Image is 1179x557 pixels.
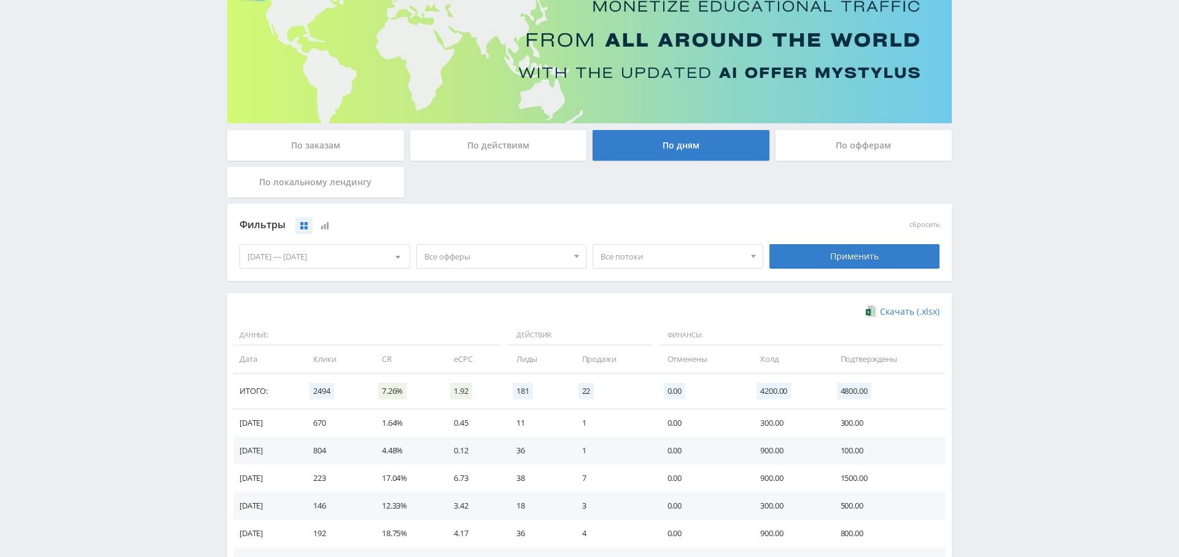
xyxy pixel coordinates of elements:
[301,520,370,547] td: 192
[301,409,370,437] td: 670
[504,409,569,437] td: 11
[442,409,504,437] td: 0.45
[769,244,940,269] div: Применить
[227,167,404,198] div: По локальному лендингу
[450,383,472,399] span: 1.92
[664,383,685,399] span: 0.00
[442,492,504,520] td: 3.42
[658,325,943,346] span: Финансы:
[655,464,749,492] td: 0.00
[504,520,569,547] td: 36
[570,409,655,437] td: 1
[504,345,569,373] td: Лиды
[748,437,828,464] td: 900.00
[655,409,749,437] td: 0.00
[370,437,442,464] td: 4.48%
[504,437,569,464] td: 36
[748,345,828,373] td: Холд
[233,520,301,547] td: [DATE]
[866,305,876,317] img: xlsx
[233,492,301,520] td: [DATE]
[866,305,940,318] a: Скачать (.xlsx)
[655,437,749,464] td: 0.00
[655,520,749,547] td: 0.00
[370,520,442,547] td: 18.75%
[880,307,940,317] span: Скачать (.xlsx)
[442,345,504,373] td: eCPC
[301,437,370,464] td: 804
[370,464,442,492] td: 17.04%
[301,492,370,520] td: 146
[578,383,594,399] span: 22
[828,464,946,492] td: 1500.00
[504,464,569,492] td: 38
[776,130,952,161] div: По офферам
[593,130,769,161] div: По дням
[378,383,407,399] span: 7.26%
[370,492,442,520] td: 12.33%
[233,374,301,409] td: Итого:
[601,245,744,268] span: Все потоки
[828,492,946,520] td: 500.00
[513,383,533,399] span: 181
[909,221,940,229] button: сбросить
[442,520,504,547] td: 4.17
[507,325,652,346] span: Действия:
[301,464,370,492] td: 223
[828,409,946,437] td: 300.00
[370,345,442,373] td: CR
[828,345,946,373] td: Подтверждены
[504,492,569,520] td: 18
[424,245,568,268] span: Все офферы
[570,345,655,373] td: Продажи
[570,437,655,464] td: 1
[240,245,410,268] div: [DATE] — [DATE]
[309,383,333,399] span: 2494
[301,345,370,373] td: Клики
[570,520,655,547] td: 4
[748,492,828,520] td: 300.00
[570,464,655,492] td: 7
[570,492,655,520] td: 3
[655,345,749,373] td: Отменены
[748,464,828,492] td: 900.00
[655,492,749,520] td: 0.00
[410,130,587,161] div: По действиям
[828,437,946,464] td: 100.00
[233,409,301,437] td: [DATE]
[227,130,404,161] div: По заказам
[233,464,301,492] td: [DATE]
[370,409,442,437] td: 1.64%
[837,383,871,399] span: 4800.00
[233,325,501,346] span: Данные:
[748,520,828,547] td: 900.00
[239,216,763,234] div: Фильтры
[757,383,791,399] span: 4200.00
[828,520,946,547] td: 800.00
[233,345,301,373] td: Дата
[442,437,504,464] td: 0.12
[748,409,828,437] td: 300.00
[442,464,504,492] td: 6.73
[233,437,301,464] td: [DATE]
